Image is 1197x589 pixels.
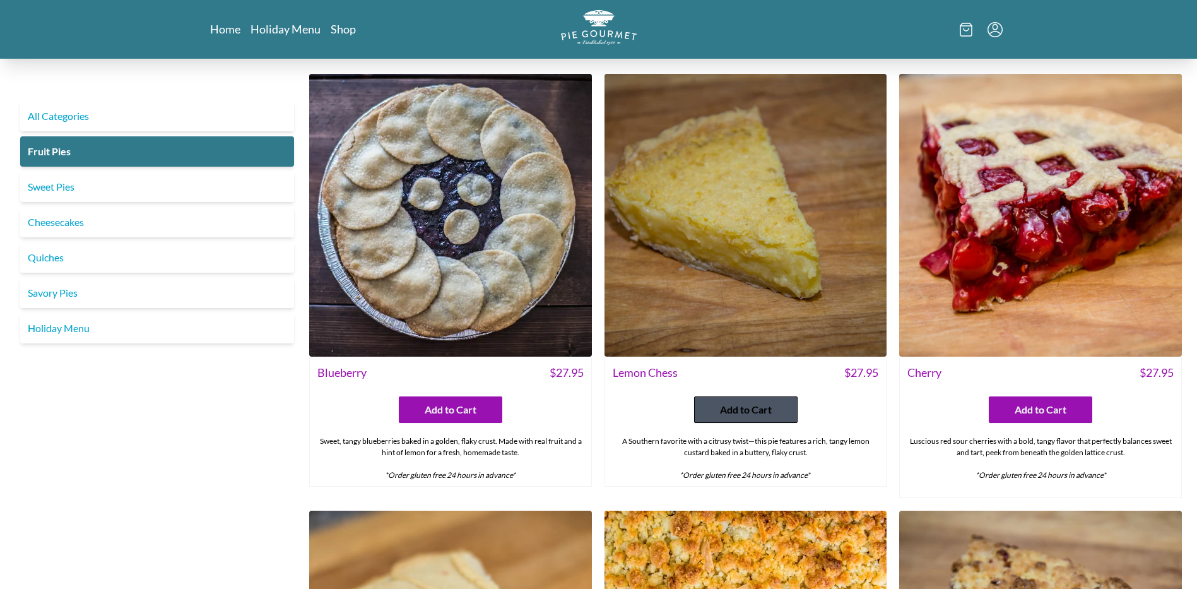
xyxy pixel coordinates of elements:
[309,74,592,357] img: Blueberry
[561,10,637,45] img: logo
[20,313,294,343] a: Holiday Menu
[605,431,887,486] div: A Southern favorite with a citrusy twist—this pie features a rich, tangy lemon custard baked in a...
[385,470,516,480] em: *Order gluten free 24 hours in advance*
[561,10,637,49] a: Logo
[1015,402,1066,417] span: Add to Cart
[976,470,1106,480] em: *Order gluten free 24 hours in advance*
[20,172,294,202] a: Sweet Pies
[899,74,1182,357] img: Cherry
[604,74,887,357] img: Lemon Chess
[210,21,240,37] a: Home
[20,136,294,167] a: Fruit Pies
[20,207,294,237] a: Cheesecakes
[20,278,294,308] a: Savory Pies
[907,364,941,381] span: Cherry
[331,21,356,37] a: Shop
[20,242,294,273] a: Quiches
[425,402,476,417] span: Add to Cart
[844,364,878,381] span: $ 27.95
[1140,364,1174,381] span: $ 27.95
[310,431,591,486] div: Sweet, tangy blueberries baked in a golden, flaky crust. Made with real fruit and a hint of lemon...
[20,101,294,131] a: All Categories
[399,396,502,423] button: Add to Cart
[694,396,798,423] button: Add to Cart
[550,364,584,381] span: $ 27.95
[251,21,321,37] a: Holiday Menu
[900,431,1181,497] div: Luscious red sour cherries with a bold, tangy flavor that perfectly balances sweet and tart, peek...
[317,364,367,381] span: Blueberry
[613,364,678,381] span: Lemon Chess
[988,22,1003,37] button: Menu
[720,402,772,417] span: Add to Cart
[680,470,810,480] em: *Order gluten free 24 hours in advance*
[989,396,1092,423] button: Add to Cart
